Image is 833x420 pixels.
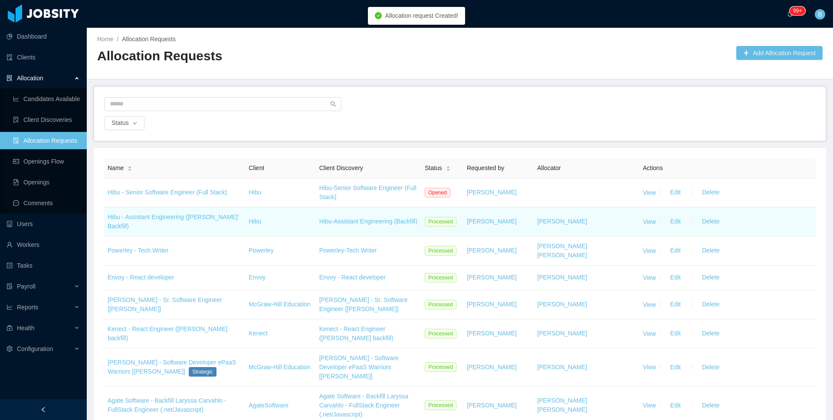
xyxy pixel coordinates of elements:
[249,274,266,281] a: Envoy
[128,164,132,167] i: icon: caret-up
[249,164,264,171] span: Client
[319,164,363,171] span: Client Discovery
[467,189,517,196] a: [PERSON_NAME]
[467,330,517,337] a: [PERSON_NAME]
[249,402,289,409] a: AgateSoftware
[7,283,13,289] i: icon: file-protect
[643,164,663,171] span: Actions
[319,354,399,380] a: [PERSON_NAME] - Software Developer ePaaS Warriors [[PERSON_NAME]]
[385,12,459,19] span: Allocation request Created!
[97,36,113,43] a: Home
[446,164,450,167] i: icon: caret-up
[663,215,688,229] button: Edit
[319,274,386,281] a: Envoy - React developer
[663,186,688,200] button: Edit
[319,218,417,225] a: Hibu-Assistant Engineering (Backfill)
[17,283,36,290] span: Payroll
[663,398,688,412] button: Edit
[425,400,456,410] span: Processed
[425,188,450,197] span: Opened
[537,330,587,337] a: [PERSON_NAME]
[249,189,261,196] a: Hibu
[537,397,587,404] a: [PERSON_NAME]
[446,164,451,171] div: Sort
[695,186,726,200] button: Delete
[7,236,80,253] a: icon: userWorkers
[467,274,517,281] a: [PERSON_NAME]
[7,304,13,310] i: icon: line-chart
[108,189,227,196] a: Hibu - Senior Software Engineer (Full Stack)
[425,329,456,338] span: Processed
[643,274,656,281] a: View
[695,271,726,285] button: Delete
[108,274,174,281] a: Envoy - React developer
[108,296,222,312] a: [PERSON_NAME] - Sr. Software Engineer [[PERSON_NAME]]
[446,168,450,171] i: icon: caret-down
[790,7,805,15] sup: 245
[7,215,80,233] a: icon: robotUsers
[108,359,236,375] a: [PERSON_NAME] - Software Developer ePaaS Warriors [[PERSON_NAME]]
[643,218,656,225] a: View
[467,164,504,171] span: Requested by
[643,189,656,196] a: View
[467,364,517,371] a: [PERSON_NAME]
[128,168,132,171] i: icon: caret-down
[319,296,408,312] a: [PERSON_NAME] - Sr. Software Engineer [[PERSON_NAME]]
[13,132,80,149] a: icon: file-doneAllocation Requests
[108,247,168,254] a: Powerley - Tech Writer
[108,397,226,413] a: Agate Software - Backfill Laryssa Carvahlo - FullStack Engineer (.net/Javascript)
[249,301,310,308] a: McGraw-Hill Education
[249,330,268,337] a: Kenect
[108,164,124,173] span: Name
[425,273,456,282] span: Processed
[7,325,13,331] i: icon: medicine-box
[695,327,726,341] button: Delete
[17,345,53,352] span: Configuration
[7,75,13,81] i: icon: solution
[537,218,587,225] a: [PERSON_NAME]
[249,218,261,225] a: Hibu
[695,398,726,412] button: Delete
[695,298,726,312] button: Delete
[189,367,216,377] span: Strategic
[127,164,132,171] div: Sort
[13,153,80,170] a: icon: idcardOpenings Flow
[13,90,80,108] a: icon: line-chartCandidates Available
[695,215,726,229] button: Delete
[537,364,587,371] a: [PERSON_NAME]
[695,244,726,258] button: Delete
[643,330,656,337] a: View
[13,174,80,191] a: icon: file-textOpenings
[17,325,34,331] span: Health
[13,111,80,128] a: icon: file-searchClient Discoveries
[467,218,517,225] a: [PERSON_NAME]
[537,406,587,413] a: [PERSON_NAME]
[663,327,688,341] button: Edit
[249,247,274,254] a: Powerley
[108,213,239,230] a: Hibu - Assistant Engineering ([PERSON_NAME]' Backfill)
[425,246,456,256] span: Processed
[643,402,656,409] a: View
[537,301,587,308] a: [PERSON_NAME]
[787,11,793,17] i: icon: bell
[105,116,144,130] button: Statusicon: down
[695,360,726,374] button: Delete
[249,364,310,371] a: McGraw-Hill Education
[375,12,382,19] i: icon: check-circle
[319,325,394,341] a: Kenect - React Engineer ([PERSON_NAME] backfill)
[17,304,38,311] span: Reports
[330,101,336,107] i: icon: search
[467,247,517,254] a: [PERSON_NAME]
[425,362,456,372] span: Processed
[736,46,823,60] button: icon: plusAdd Allocation Request
[663,271,688,285] button: Edit
[7,346,13,352] i: icon: setting
[425,164,442,173] span: Status
[537,274,587,281] a: [PERSON_NAME]
[467,402,517,409] a: [PERSON_NAME]
[425,300,456,309] span: Processed
[97,47,460,65] h2: Allocation Requests
[7,28,80,45] a: icon: pie-chartDashboard
[122,36,176,43] span: Allocation Requests
[663,360,688,374] button: Edit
